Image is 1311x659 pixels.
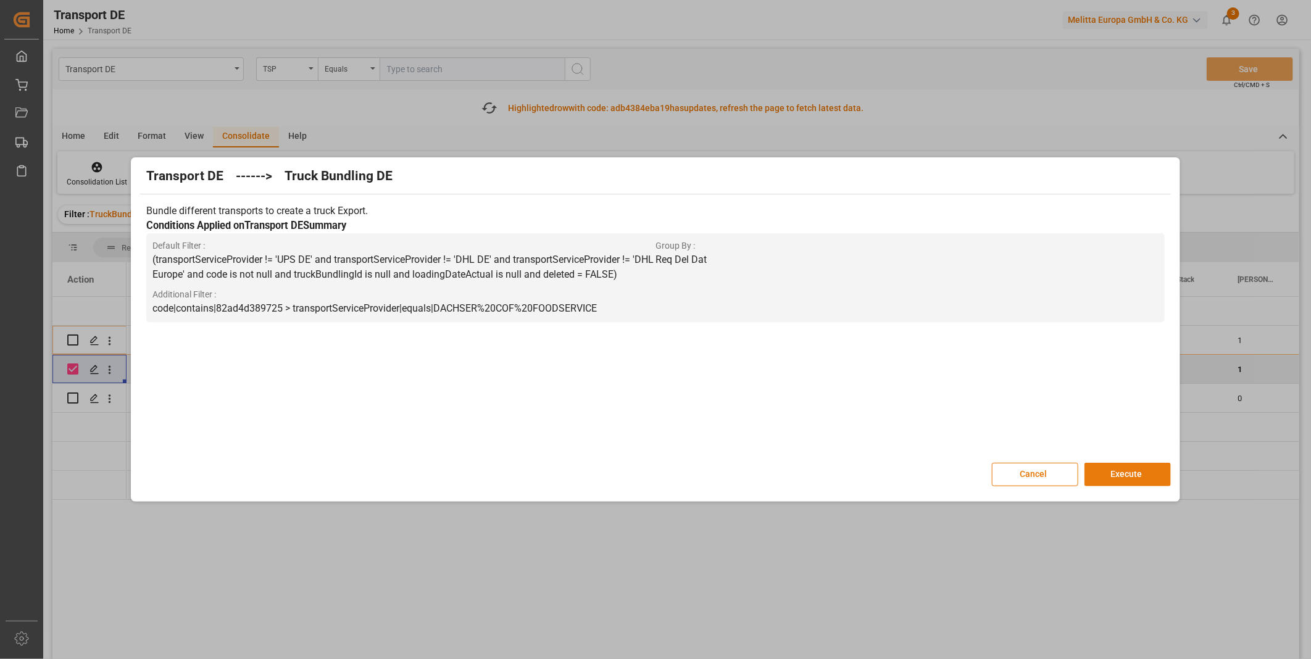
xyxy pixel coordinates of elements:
h2: ------> [236,167,272,186]
span: Additional Filter : [152,288,655,301]
button: Execute [1084,463,1171,486]
span: Group By : [655,239,1159,252]
h2: Transport DE [146,167,223,186]
span: Default Filter : [152,239,655,252]
button: Cancel [992,463,1078,486]
p: code|contains|82ad4d389725 > transportServiceProvider|equals|DACHSER%20COF%20FOODSERVICE [152,301,655,316]
h2: Truck Bundling DE [285,167,393,186]
p: (transportServiceProvider != 'UPS DE' and transportServiceProvider != 'DHL DE' and transportServi... [152,252,655,282]
h3: Conditions Applied on Transport DE Summary [146,218,1164,234]
p: Bundle different transports to create a truck Export. [146,204,1164,218]
p: Req Del Dat [655,252,1159,267]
